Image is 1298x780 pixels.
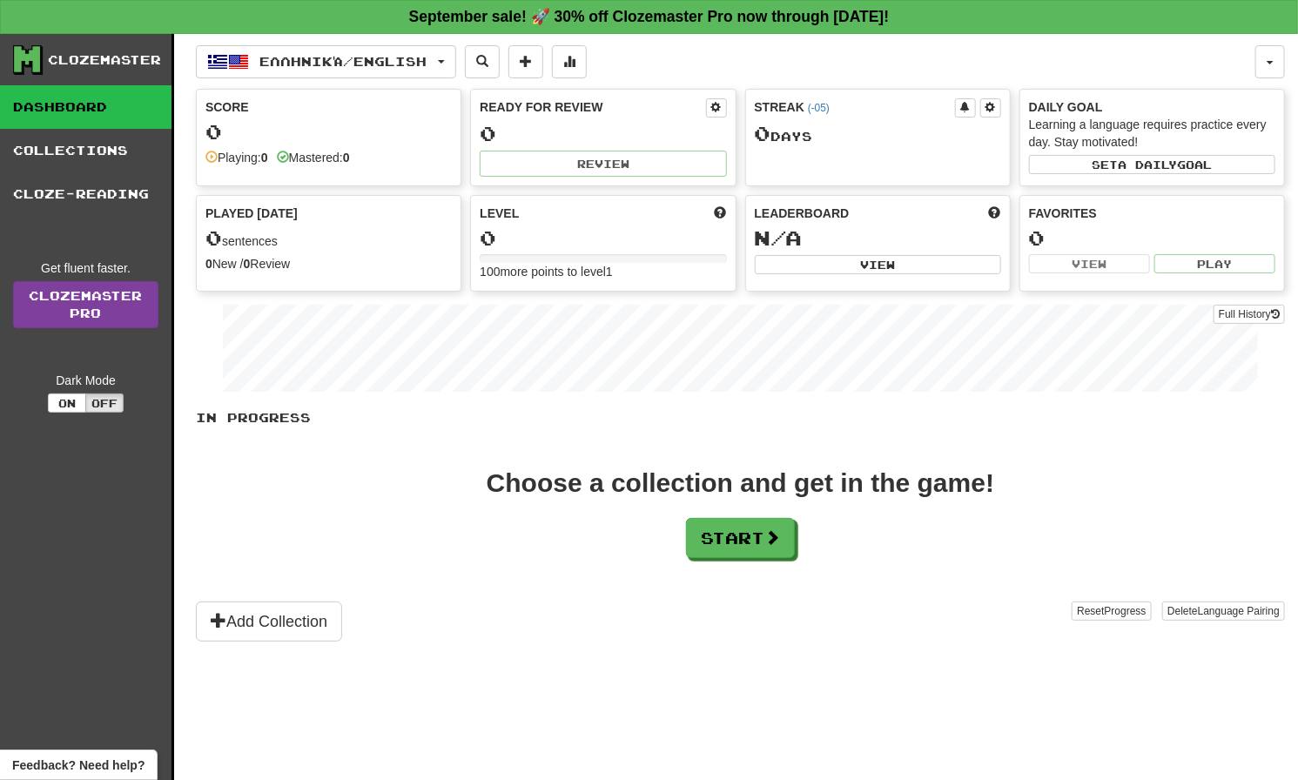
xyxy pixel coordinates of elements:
div: Score [205,98,452,116]
button: ResetProgress [1072,602,1151,621]
button: DeleteLanguage Pairing [1162,602,1285,621]
div: Get fluent faster. [13,259,158,277]
p: In Progress [196,409,1285,427]
strong: September sale! 🚀 30% off Clozemaster Pro now through [DATE]! [409,8,890,25]
span: Open feedback widget [12,756,145,774]
button: View [755,255,1001,274]
span: Played [DATE] [205,205,298,222]
span: Progress [1105,605,1147,617]
div: Streak [755,98,955,116]
button: Add sentence to collection [508,45,543,78]
strong: 0 [205,257,212,271]
div: Daily Goal [1029,98,1275,116]
div: New / Review [205,255,452,272]
span: N/A [755,225,803,250]
button: Full History [1214,305,1285,324]
a: (-05) [808,102,830,114]
div: Clozemaster [48,51,161,69]
div: Learning a language requires practice every day. Stay motivated! [1029,116,1275,151]
button: View [1029,254,1150,273]
div: Favorites [1029,205,1275,222]
div: 100 more points to level 1 [480,263,726,280]
a: ClozemasterPro [13,281,158,328]
strong: 0 [261,151,268,165]
div: Choose a collection and get in the game! [487,470,994,496]
button: Seta dailygoal [1029,155,1275,174]
div: Playing: [205,149,268,166]
button: Search sentences [465,45,500,78]
span: Ελληνικά / English [260,54,427,69]
div: Mastered: [277,149,350,166]
button: On [48,393,86,413]
span: Leaderboard [755,205,850,222]
span: a daily [1118,158,1177,171]
span: Language Pairing [1198,605,1280,617]
button: Start [686,518,795,558]
div: 0 [205,121,452,143]
strong: 0 [244,257,251,271]
button: More stats [552,45,587,78]
div: Dark Mode [13,372,158,389]
strong: 0 [343,151,350,165]
button: Ελληνικά/English [196,45,456,78]
span: This week in points, UTC [989,205,1001,222]
span: 0 [205,225,222,250]
div: Ready for Review [480,98,705,116]
button: Off [85,393,124,413]
div: 0 [1029,227,1275,249]
button: Review [480,151,726,177]
span: Level [480,205,519,222]
span: Score more points to level up [715,205,727,222]
div: sentences [205,227,452,250]
span: 0 [755,121,771,145]
div: 0 [480,227,726,249]
div: 0 [480,123,726,145]
button: Add Collection [196,602,342,642]
button: Play [1154,254,1275,273]
div: Day s [755,123,1001,145]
